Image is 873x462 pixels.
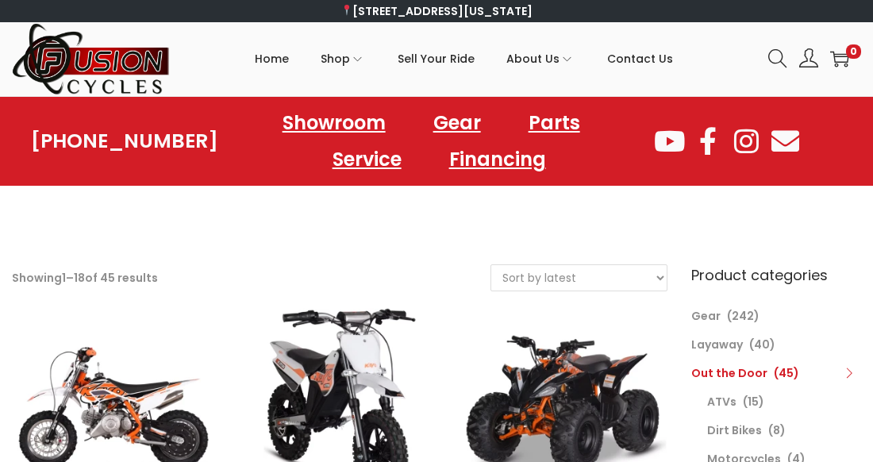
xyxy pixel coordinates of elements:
[506,39,560,79] span: About Us
[267,105,402,141] a: Showroom
[398,39,475,79] span: Sell Your Ride
[506,23,575,94] a: About Us
[727,308,760,324] span: (242)
[774,365,799,381] span: (45)
[513,105,596,141] a: Parts
[607,39,673,79] span: Contact Us
[321,39,350,79] span: Shop
[491,265,667,291] select: Shop order
[255,39,289,79] span: Home
[12,267,158,289] p: Showing – of 45 results
[691,264,861,286] h6: Product categories
[74,270,85,286] span: 18
[707,394,736,410] a: ATVs
[31,130,218,152] a: [PHONE_NUMBER]
[12,22,171,96] img: Woostify retina logo
[317,141,417,178] a: Service
[341,5,352,16] img: 📍
[749,337,775,352] span: (40)
[691,308,721,324] a: Gear
[218,105,652,178] nav: Menu
[255,23,289,94] a: Home
[398,23,475,94] a: Sell Your Ride
[171,23,756,94] nav: Primary navigation
[691,365,767,381] a: Out the Door
[768,422,786,438] span: (8)
[743,394,764,410] span: (15)
[830,49,849,68] a: 0
[62,270,66,286] span: 1
[340,3,533,19] a: [STREET_ADDRESS][US_STATE]
[691,337,743,352] a: Layaway
[321,23,366,94] a: Shop
[607,23,673,94] a: Contact Us
[417,105,497,141] a: Gear
[433,141,562,178] a: Financing
[707,422,762,438] a: Dirt Bikes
